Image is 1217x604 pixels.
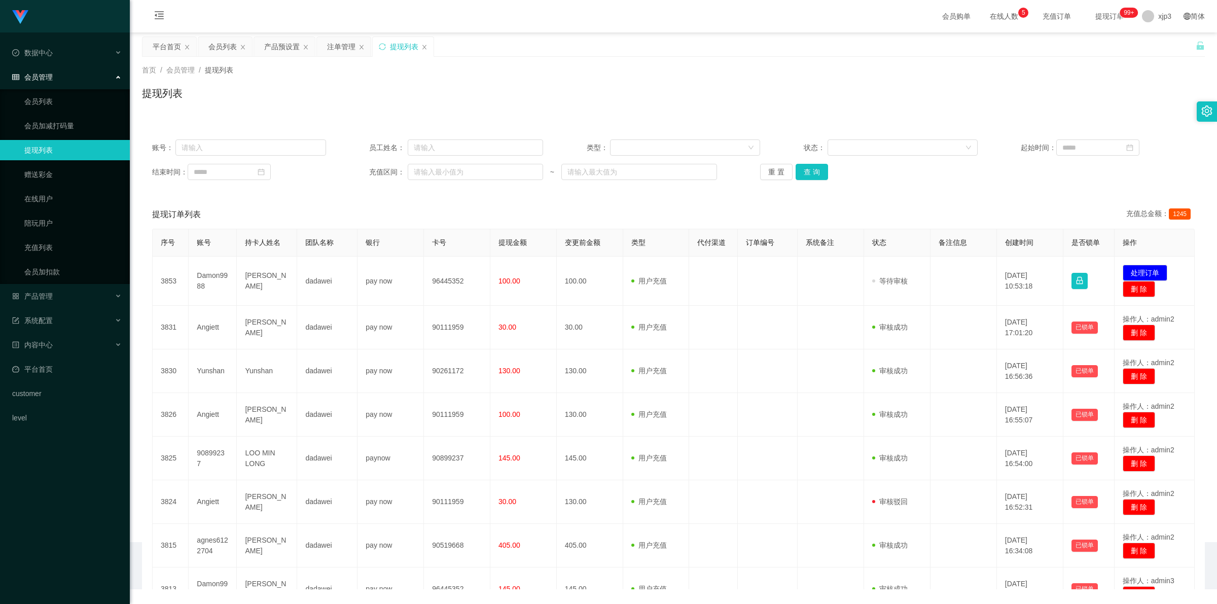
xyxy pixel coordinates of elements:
[424,349,490,393] td: 90261172
[748,145,754,152] i: 图标: down
[997,349,1063,393] td: [DATE] 16:56:36
[153,524,189,567] td: 3815
[1123,281,1155,297] button: 删 除
[1123,325,1155,341] button: 删 除
[189,306,237,349] td: Angiett
[746,238,774,246] span: 订单编号
[153,349,189,393] td: 3830
[872,238,886,246] span: 状态
[161,238,175,246] span: 序号
[1123,455,1155,472] button: 删 除
[160,66,162,74] span: /
[12,293,19,300] i: 图标: appstore-o
[557,257,623,306] td: 100.00
[12,74,19,81] i: 图标: table
[631,367,667,375] span: 用户充值
[166,66,195,74] span: 会员管理
[697,238,726,246] span: 代付渠道
[189,437,237,480] td: 90899237
[357,349,424,393] td: pay now
[872,541,908,549] span: 审核成功
[138,566,1209,577] div: 2021
[557,437,623,480] td: 145.00
[498,454,520,462] span: 145.00
[557,349,623,393] td: 130.00
[12,359,122,379] a: 图标: dashboard平台首页
[872,585,908,593] span: 审核成功
[1071,238,1100,246] span: 是否锁单
[1022,8,1025,18] p: 5
[408,139,543,156] input: 请输入
[1123,533,1174,541] span: 操作人：admin2
[152,208,201,221] span: 提现订单列表
[237,524,297,567] td: [PERSON_NAME]
[24,262,122,282] a: 会员加扣款
[498,323,516,331] span: 30.00
[1037,13,1076,20] span: 充值订单
[205,66,233,74] span: 提现列表
[24,91,122,112] a: 会员列表
[142,86,183,101] h1: 提现列表
[199,66,201,74] span: /
[1071,496,1098,508] button: 已锁单
[390,37,418,56] div: 提现列表
[24,140,122,160] a: 提现列表
[498,277,520,285] span: 100.00
[631,454,667,462] span: 用户充值
[1126,144,1133,151] i: 图标: calendar
[1123,543,1155,559] button: 删 除
[184,44,190,50] i: 图标: close
[432,238,446,246] span: 卡号
[872,367,908,375] span: 审核成功
[357,524,424,567] td: pay now
[498,541,520,549] span: 405.00
[379,43,386,50] i: 图标: sync
[997,257,1063,306] td: [DATE] 10:53:18
[498,367,520,375] span: 130.00
[997,524,1063,567] td: [DATE] 16:34:08
[872,323,908,331] span: 审核成功
[12,49,19,56] i: 图标: check-circle-o
[631,410,667,418] span: 用户充值
[189,524,237,567] td: agnes6122704
[985,13,1023,20] span: 在线人数
[297,257,357,306] td: dadawei
[303,44,309,50] i: 图标: close
[357,393,424,437] td: pay now
[357,437,424,480] td: paynow
[1071,322,1098,334] button: 已锁单
[997,437,1063,480] td: [DATE] 16:54:00
[421,44,427,50] i: 图标: close
[872,410,908,418] span: 审核成功
[297,480,357,524] td: dadawei
[1123,586,1155,602] button: 删 除
[1071,583,1098,595] button: 已锁单
[557,524,623,567] td: 405.00
[424,257,490,306] td: 96445352
[997,393,1063,437] td: [DATE] 16:55:07
[1071,452,1098,465] button: 已锁单
[1184,13,1191,20] i: 图标: global
[153,480,189,524] td: 3824
[561,164,717,180] input: 请输入最大值为
[587,143,611,153] span: 类型：
[357,480,424,524] td: pay now
[557,480,623,524] td: 130.00
[1071,273,1088,289] button: 图标: lock
[245,238,280,246] span: 持卡人姓名
[297,437,357,480] td: dadawei
[189,257,237,306] td: Damon9988
[1196,41,1205,50] i: 图标: unlock
[175,139,326,156] input: 请输入
[1018,8,1028,18] sup: 5
[369,143,408,153] span: 员工姓名：
[237,257,297,306] td: [PERSON_NAME]
[498,238,527,246] span: 提现金额
[264,37,300,56] div: 产品预设置
[153,37,181,56] div: 平台首页
[997,306,1063,349] td: [DATE] 17:01:20
[258,168,265,175] i: 图标: calendar
[237,393,297,437] td: [PERSON_NAME]
[631,323,667,331] span: 用户充值
[153,306,189,349] td: 3831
